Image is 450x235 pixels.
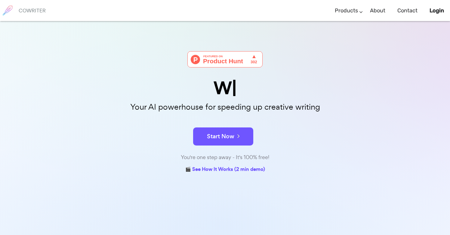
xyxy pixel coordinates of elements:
img: Cowriter - Your AI buddy for speeding up creative writing | Product Hunt [187,51,263,67]
button: Start Now [193,127,253,146]
a: Login [430,2,444,20]
h6: COWRITER [19,8,46,13]
p: Your AI powerhouse for speeding up creative writing [75,101,375,114]
a: Contact [397,2,418,20]
div: W [75,80,375,97]
b: Login [430,7,444,14]
div: You're one step away - It's 100% free! [75,153,375,162]
a: 🎬 See How It Works (2 min demo) [185,165,265,174]
a: Products [335,2,358,20]
a: About [370,2,385,20]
